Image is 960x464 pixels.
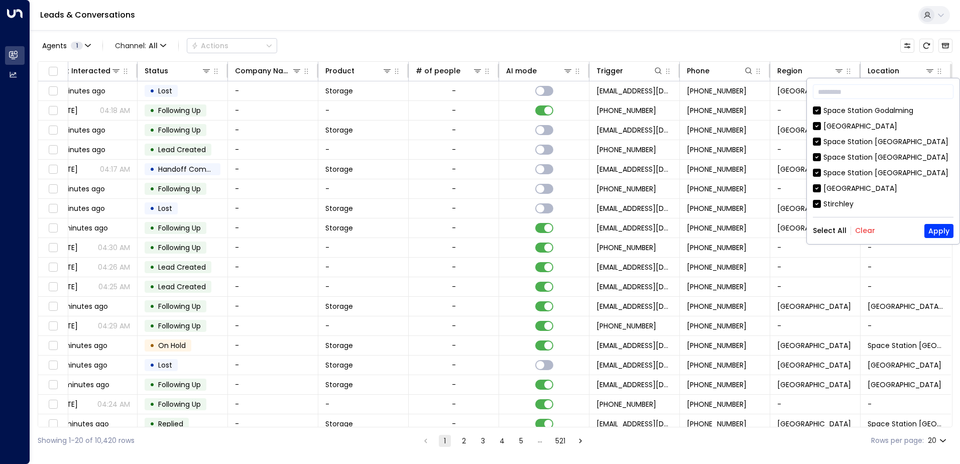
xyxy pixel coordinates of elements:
[868,340,944,351] span: Space Station Banbury
[98,321,130,331] p: 04:29 AM
[158,184,201,194] span: Following Up
[596,125,672,135] span: leads@space-station.co.uk
[452,262,456,272] div: -
[54,145,105,155] span: 7 minutes ago
[150,141,155,158] div: •
[318,238,409,257] td: -
[325,125,353,135] span: Storage
[596,380,672,390] span: leads@space-station.co.uk
[158,203,172,213] span: Lost
[452,164,456,174] div: -
[861,277,951,296] td: -
[574,435,586,447] button: Go to next page
[868,65,935,77] div: Location
[452,184,456,194] div: -
[596,360,672,370] span: leads@space-station.co.uk
[416,65,483,77] div: # of people
[596,86,672,96] span: leads@space-station.co.uk
[54,184,105,194] span: 11 minutes ago
[770,140,861,159] td: -
[54,360,107,370] span: 16 minutes ago
[318,316,409,335] td: -
[47,183,59,195] span: Toggle select row
[770,238,861,257] td: -
[938,39,952,53] button: Archived Leads
[777,360,851,370] span: Birmingham
[145,65,168,77] div: Status
[47,163,59,176] span: Toggle select row
[150,161,155,178] div: •
[150,415,155,432] div: •
[928,433,948,448] div: 20
[452,301,456,311] div: -
[687,65,754,77] div: Phone
[54,65,110,77] div: Last Interacted
[452,203,456,213] div: -
[318,140,409,159] td: -
[228,277,318,296] td: -
[158,223,201,233] span: Following Up
[687,321,747,331] span: +447731859744
[452,399,456,409] div: -
[158,399,201,409] span: Following Up
[318,395,409,414] td: -
[777,340,851,351] span: Oxfordshire
[687,301,747,311] span: +447731859744
[823,183,897,194] div: [GEOGRAPHIC_DATA]
[158,262,206,272] span: Lead Created
[228,140,318,159] td: -
[38,435,135,446] div: Showing 1-20 of 10,420 rows
[97,399,130,409] p: 04:24 AM
[150,396,155,413] div: •
[452,145,456,155] div: -
[145,65,211,77] div: Status
[596,65,663,77] div: Trigger
[777,380,851,390] span: Birmingham
[534,435,546,447] div: …
[150,357,155,374] div: •
[100,164,130,174] p: 04:17 AM
[496,435,508,447] button: Go to page 4
[150,122,155,139] div: •
[228,356,318,375] td: -
[47,320,59,332] span: Toggle select row
[54,419,109,429] span: 25 minutes ago
[47,300,59,313] span: Toggle select row
[47,222,59,235] span: Toggle select row
[596,223,672,233] span: leads@space-station.co.uk
[823,152,948,163] div: Space Station [GEOGRAPHIC_DATA]
[777,301,851,311] span: Birmingham
[228,336,318,355] td: -
[325,164,353,174] span: Storage
[47,261,59,274] span: Toggle select row
[325,65,354,77] div: Product
[868,65,899,77] div: Location
[150,180,155,197] div: •
[325,380,353,390] span: Storage
[158,360,172,370] span: Lost
[325,301,353,311] span: Storage
[687,223,747,233] span: +447305500346
[158,419,183,429] span: Replied
[54,125,105,135] span: 7 minutes ago
[861,238,951,257] td: -
[47,418,59,430] span: Toggle select row
[439,435,451,447] button: page 1
[777,203,851,213] span: London
[687,262,747,272] span: +447305500346
[813,152,953,163] div: Space Station [GEOGRAPHIC_DATA]
[823,121,897,132] div: [GEOGRAPHIC_DATA]
[40,9,135,21] a: Leads & Conversations
[150,259,155,276] div: •
[150,278,155,295] div: •
[150,82,155,99] div: •
[777,86,851,96] span: London
[596,301,672,311] span: leads@space-station.co.uk
[687,105,747,115] span: +447831145939
[452,86,456,96] div: -
[855,226,875,235] button: Clear
[813,183,953,194] div: [GEOGRAPHIC_DATA]
[777,419,851,429] span: Oxfordshire
[325,203,353,213] span: Storage
[452,380,456,390] div: -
